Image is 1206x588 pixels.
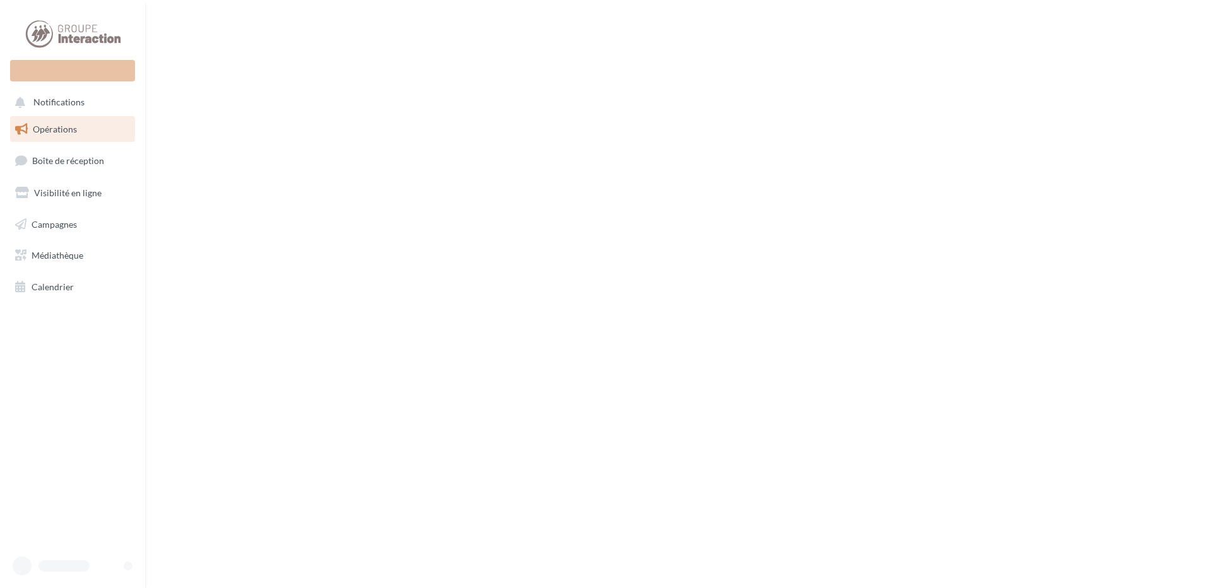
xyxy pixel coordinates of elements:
[32,218,77,229] span: Campagnes
[8,147,138,174] a: Boîte de réception
[8,180,138,206] a: Visibilité en ligne
[8,274,138,300] a: Calendrier
[32,281,74,292] span: Calendrier
[33,97,85,108] span: Notifications
[8,211,138,238] a: Campagnes
[10,60,135,81] div: Nouvelle campagne
[33,124,77,134] span: Opérations
[32,155,104,166] span: Boîte de réception
[8,116,138,143] a: Opérations
[32,250,83,261] span: Médiathèque
[34,187,102,198] span: Visibilité en ligne
[8,242,138,269] a: Médiathèque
